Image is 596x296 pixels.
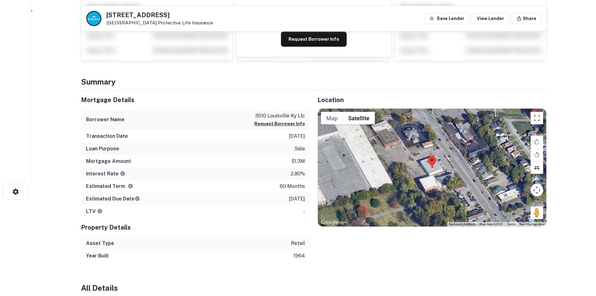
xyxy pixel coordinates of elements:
[472,13,509,24] a: View Lender
[303,208,305,215] p: -
[531,136,543,148] button: Rotate map clockwise
[289,132,305,140] p: [DATE]
[480,222,503,226] span: Map data ©2025
[86,252,109,260] h6: Year Built
[254,120,305,127] button: Request Borrower Info
[158,20,213,25] a: Protective Life Insurance
[280,183,305,190] p: 60 months
[507,222,516,226] a: Terms (opens in new tab)
[86,195,140,203] h6: Estimated Due Date
[424,13,469,24] button: Save Lender
[321,112,343,124] button: Show street map
[86,132,128,140] h6: Transaction Date
[81,282,547,293] h4: All Details
[291,170,305,178] p: 2.80%
[449,222,476,226] button: Keyboard shortcuts
[289,195,305,203] p: [DATE]
[281,32,347,47] button: Request Borrower Info
[531,184,543,196] button: Map camera controls
[343,112,375,124] button: Show satellite imagery
[86,170,125,178] h6: Interest Rate
[86,145,119,153] h6: Loan Purpose
[120,171,125,176] svg: The interest rates displayed on the website are for informational purposes only and may be report...
[86,208,103,215] h6: LTV
[254,112,305,120] p: 3010 louisville ky llc
[86,240,114,247] h6: Asset Type
[81,76,547,87] h4: Summary
[86,158,131,165] h6: Mortgage Amount
[319,218,340,226] a: Open this area in Google Maps (opens a new window)
[294,145,305,153] p: sale
[291,240,305,247] p: retail
[293,252,305,260] p: 1964
[512,13,541,24] button: Share
[318,95,547,105] h5: Location
[135,196,140,201] svg: Estimate is based on a standard schedule for this type of loan.
[519,222,544,226] a: Report a map error
[531,148,543,161] button: Rotate map counterclockwise
[291,158,305,165] p: $1.3m
[128,183,133,189] svg: Term is based on a standard schedule for this type of loan.
[531,206,543,219] button: Drag Pegman onto the map to open Street View
[565,246,596,276] iframe: Chat Widget
[81,223,310,232] h5: Property Details
[86,116,125,123] h6: Borrower Name
[106,20,213,26] p: [GEOGRAPHIC_DATA]
[531,112,543,124] button: Toggle fullscreen view
[106,12,213,18] h5: [STREET_ADDRESS]
[81,95,310,105] h5: Mortgage Details
[97,208,103,214] svg: LTVs displayed on the website are for informational purposes only and may be reported incorrectly...
[531,161,543,174] button: Tilt map
[86,183,133,190] h6: Estimated Term
[319,218,340,226] img: Google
